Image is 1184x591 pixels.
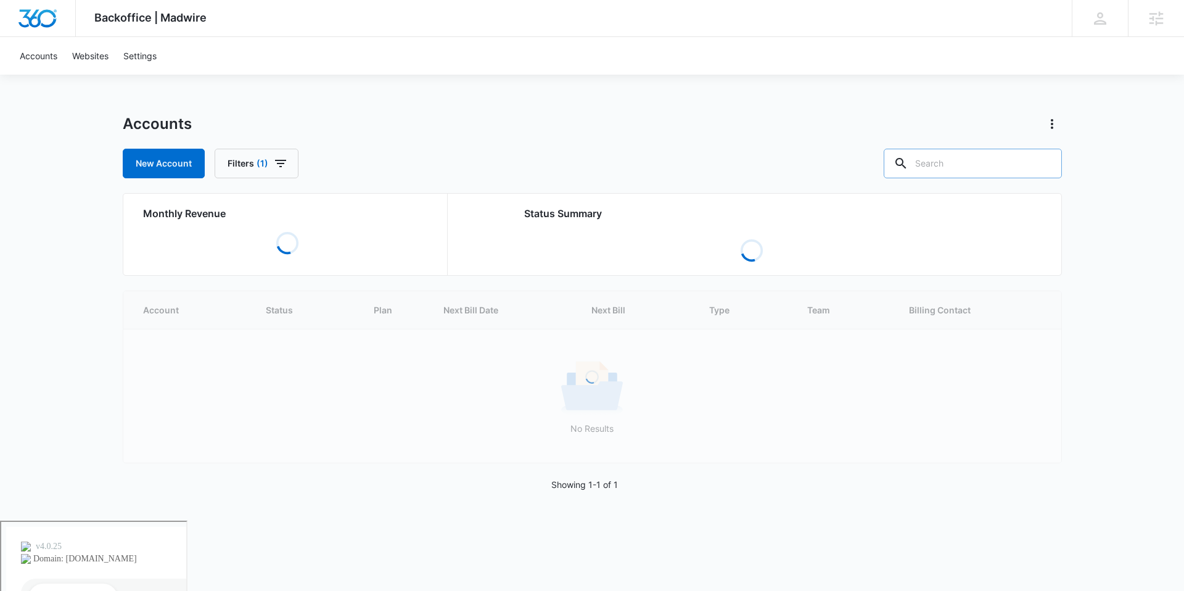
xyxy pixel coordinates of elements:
div: Domain Overview [47,73,110,81]
div: Keywords by Traffic [136,73,208,81]
img: website_grey.svg [20,32,30,42]
p: Showing 1-1 of 1 [551,478,618,491]
div: Domain: [DOMAIN_NAME] [32,32,136,42]
a: New Account [123,149,205,178]
a: Accounts [12,37,65,75]
span: Backoffice | Madwire [94,11,207,24]
span: (1) [257,159,268,168]
input: Search [884,149,1062,178]
img: tab_keywords_by_traffic_grey.svg [123,72,133,81]
h2: Status Summary [524,206,980,221]
img: tab_domain_overview_orange.svg [33,72,43,81]
a: Settings [116,37,164,75]
button: Actions [1042,114,1062,134]
h2: Monthly Revenue [143,206,432,221]
a: Websites [65,37,116,75]
div: v 4.0.25 [35,20,60,30]
button: Filters(1) [215,149,298,178]
img: logo_orange.svg [20,20,30,30]
h1: Accounts [123,115,192,133]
